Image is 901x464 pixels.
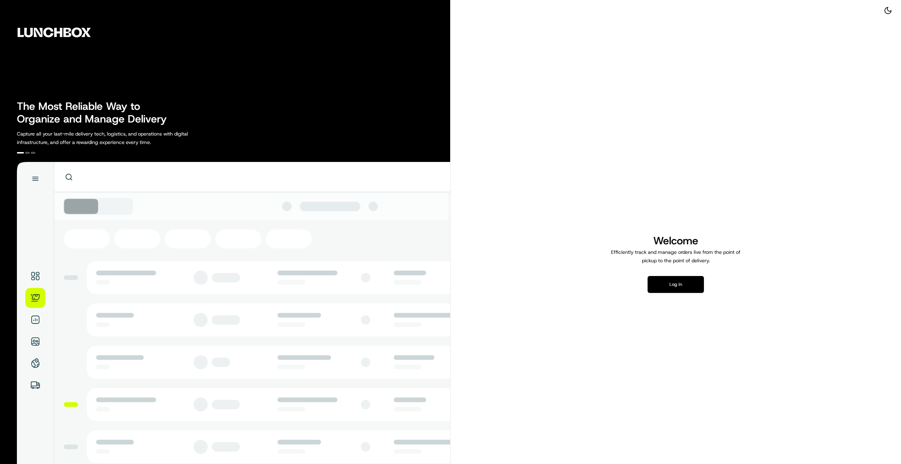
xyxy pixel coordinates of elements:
[17,130,220,146] p: Capture all your last-mile delivery tech, logistics, and operations with digital infrastructure, ...
[17,100,175,125] h2: The Most Reliable Way to Organize and Manage Delivery
[648,276,704,293] button: Log in
[4,4,104,61] img: Company Logo
[608,248,743,265] p: Efficiently track and manage orders live from the point of pickup to the point of delivery.
[608,234,743,248] h1: Welcome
